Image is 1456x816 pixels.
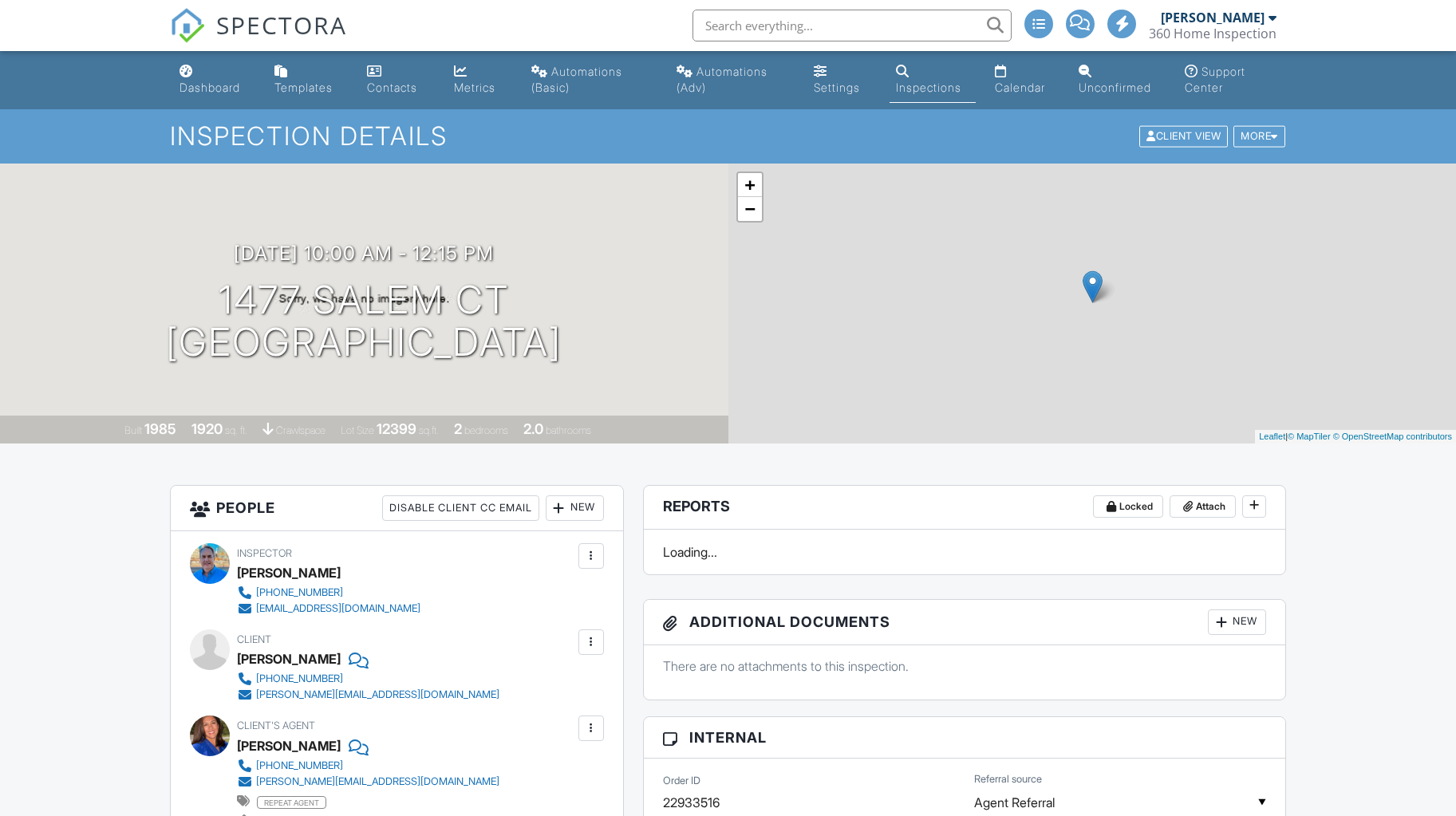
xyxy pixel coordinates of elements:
h3: Additional Documents [644,600,1286,645]
div: Templates [274,81,333,94]
span: bathrooms [546,424,591,436]
span: SPECTORA [216,8,347,41]
div: Support Center [1185,65,1245,94]
a: Calendar [988,57,1059,103]
a: [PERSON_NAME] [237,734,341,758]
div: Dashboard [180,81,240,94]
a: [EMAIL_ADDRESS][DOMAIN_NAME] [237,601,420,617]
a: Templates [268,57,348,103]
a: Zoom in [738,173,762,197]
div: [PHONE_NUMBER] [256,586,343,599]
a: Dashboard [173,57,255,103]
div: 2.0 [523,420,543,437]
div: 2 [454,420,462,437]
div: [PERSON_NAME][EMAIL_ADDRESS][DOMAIN_NAME] [256,775,499,788]
div: 1985 [144,420,176,437]
a: © OpenStreetMap contributors [1333,432,1452,441]
span: Built [124,424,142,436]
div: Automations (Adv) [677,65,767,94]
span: sq. ft. [225,424,247,436]
img: The Best Home Inspection Software - Spectora [170,8,205,43]
div: [PHONE_NUMBER] [256,759,343,772]
div: New [1208,609,1266,635]
div: Client View [1139,126,1228,148]
div: 1920 [191,420,223,437]
a: Leaflet [1259,432,1285,441]
div: [PERSON_NAME] [237,647,341,671]
h1: 1477 Salem Ct [GEOGRAPHIC_DATA] [166,279,562,364]
div: Calendar [995,81,1045,94]
div: More [1233,126,1285,148]
span: Client [237,633,271,645]
label: Referral source [974,772,1042,786]
a: [PHONE_NUMBER] [237,671,499,687]
div: Contacts [367,81,417,94]
a: Unconfirmed [1072,57,1166,103]
label: Order ID [663,774,700,788]
span: sq.ft. [419,424,439,436]
span: crawlspace [276,424,326,436]
h3: People [171,486,623,531]
div: Metrics [454,81,495,94]
span: Client's Agent [237,719,315,731]
span: bedrooms [464,424,508,436]
a: Settings [807,57,877,103]
a: Automations (Basic) [525,57,657,103]
h3: Internal [644,717,1286,759]
a: Metrics [448,57,512,103]
div: Inspections [896,81,961,94]
a: [PHONE_NUMBER] [237,585,420,601]
div: [PHONE_NUMBER] [256,672,343,685]
div: 12399 [377,420,416,437]
a: Automations (Advanced) [670,57,795,103]
a: Contacts [361,57,435,103]
a: Zoom out [738,197,762,221]
span: Inspector [237,547,292,559]
input: Search everything... [692,10,1012,41]
div: Automations (Basic) [531,65,622,94]
p: There are no attachments to this inspection. [663,657,1267,675]
div: | [1255,430,1456,443]
div: Unconfirmed [1079,81,1151,94]
a: Inspections [890,57,977,103]
a: Client View [1138,129,1232,141]
a: © MapTiler [1288,432,1331,441]
a: SPECTORA [170,22,347,55]
div: [PERSON_NAME] [1161,10,1265,26]
a: [PHONE_NUMBER] [237,758,499,774]
span: Lot Size [341,424,374,436]
a: [PERSON_NAME][EMAIL_ADDRESS][DOMAIN_NAME] [237,774,499,790]
span: repeat agent [257,796,326,809]
div: Disable Client CC Email [382,495,539,521]
a: [PERSON_NAME][EMAIL_ADDRESS][DOMAIN_NAME] [237,687,499,703]
div: [PERSON_NAME] [237,561,341,585]
div: Settings [814,81,860,94]
div: 360 Home Inspection [1149,26,1276,41]
a: Support Center [1178,57,1283,103]
div: [EMAIL_ADDRESS][DOMAIN_NAME] [256,602,420,615]
div: New [546,495,604,521]
div: [PERSON_NAME][EMAIL_ADDRESS][DOMAIN_NAME] [256,688,499,701]
h1: Inspection Details [170,122,1287,150]
h3: [DATE] 10:00 am - 12:15 pm [234,242,494,264]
